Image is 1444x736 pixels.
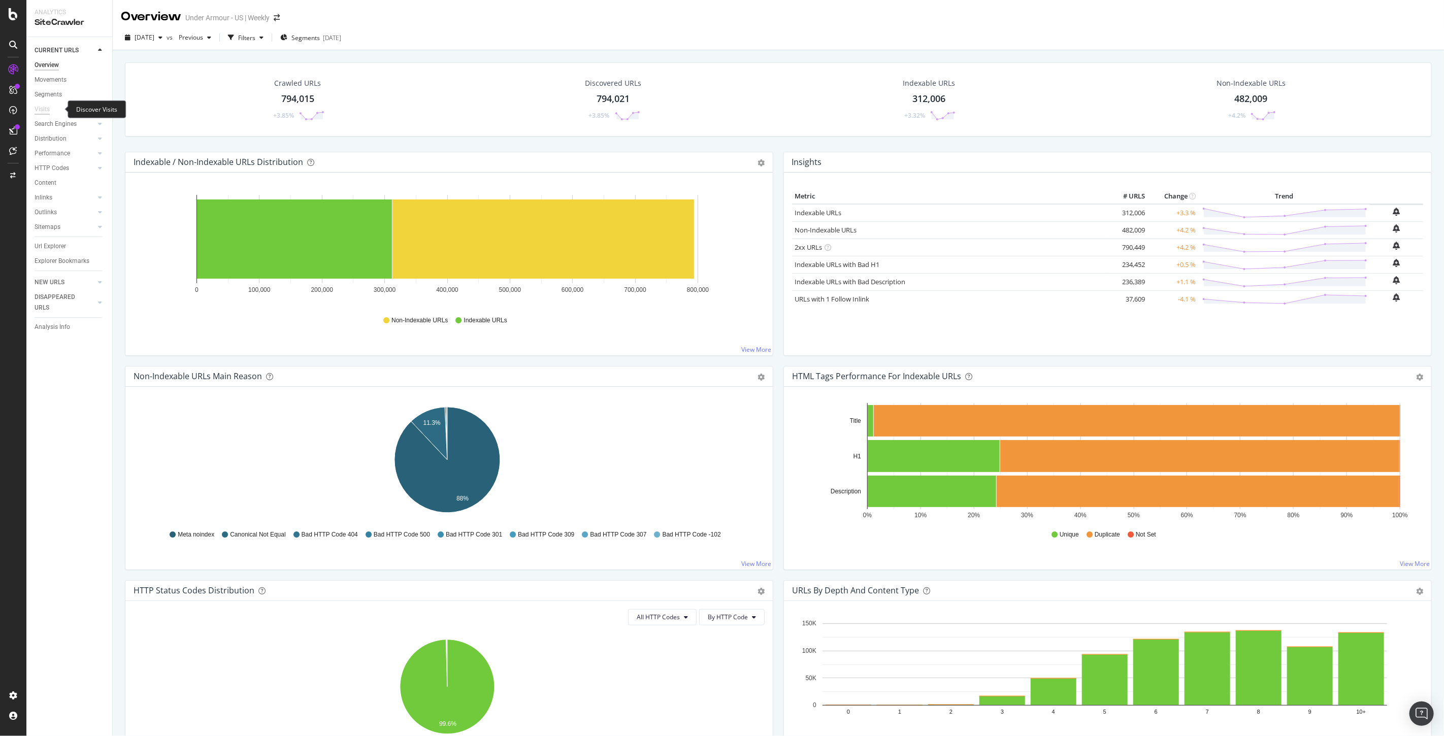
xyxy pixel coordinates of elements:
span: Not Set [1136,530,1156,539]
div: Crawled URLs [274,78,321,88]
text: 3 [1001,709,1004,715]
div: A chart. [134,189,761,307]
span: Bad HTTP Code 404 [302,530,358,539]
text: 30% [1021,512,1033,519]
td: +1.1 % [1147,273,1198,290]
text: 1 [898,709,901,715]
text: 700,000 [624,286,646,293]
text: 80% [1288,512,1300,519]
span: Previous [175,33,203,42]
a: Explorer Bookmarks [35,256,105,266]
text: 5 [1103,709,1106,715]
a: Performance [35,148,95,159]
a: Indexable URLs with Bad Description [795,277,905,286]
a: Inlinks [35,192,95,203]
div: bell-plus [1393,259,1400,267]
text: 8 [1257,709,1260,715]
a: Analysis Info [35,322,105,332]
div: CURRENT URLS [35,45,79,56]
text: Description [831,488,861,495]
div: A chart. [792,617,1419,735]
div: arrow-right-arrow-left [274,14,280,21]
text: 0 [847,709,850,715]
span: vs [167,33,175,42]
div: HTML Tags Performance for Indexable URLs [792,371,961,381]
div: Sitemaps [35,222,60,232]
span: Bad HTTP Code -102 [663,530,721,539]
a: Outlinks [35,207,95,218]
text: 100,000 [248,286,271,293]
div: Discover Visits [68,101,126,118]
td: +3.3 % [1147,204,1198,222]
text: 99.6% [439,720,456,727]
text: 11.3% [423,419,441,426]
a: View More [1400,559,1430,568]
a: Content [35,178,105,188]
span: Bad HTTP Code 307 [590,530,646,539]
div: NEW URLS [35,277,64,288]
a: Segments [35,89,105,100]
div: Non-Indexable URLs Main Reason [134,371,262,381]
text: 400,000 [436,286,458,293]
th: Trend [1198,189,1370,204]
span: Bad HTTP Code 309 [518,530,574,539]
div: +3.32% [904,111,925,120]
button: All HTTP Codes [628,609,697,625]
button: Previous [175,29,215,46]
text: 10+ [1357,709,1366,715]
span: Unique [1060,530,1079,539]
button: Filters [224,29,268,46]
div: Movements [35,75,67,85]
a: View More [741,559,771,568]
text: 40% [1074,512,1087,519]
div: Under Armour - US | Weekly [185,13,270,23]
td: 790,449 [1107,239,1147,256]
text: 20% [968,512,980,519]
text: 0 [813,702,816,709]
div: 312,006 [912,92,945,106]
div: Filters [238,34,255,42]
a: Indexable URLs with Bad H1 [795,260,879,269]
span: Bad HTTP Code 500 [374,530,430,539]
div: bell-plus [1393,242,1400,250]
text: 50% [1128,512,1140,519]
text: 0% [863,512,872,519]
div: gear [1416,374,1423,381]
span: Indexable URLs [464,316,507,325]
td: 236,389 [1107,273,1147,290]
a: View More [741,345,771,354]
div: Search Engines [35,119,77,129]
text: 60% [1181,512,1193,519]
span: Bad HTTP Code 301 [446,530,502,539]
th: Change [1147,189,1198,204]
div: [DATE] [323,34,341,42]
a: CURRENT URLS [35,45,95,56]
text: 500,000 [499,286,521,293]
button: By HTTP Code [699,609,765,625]
text: 9 [1308,709,1311,715]
div: Open Intercom Messenger [1409,701,1434,726]
button: Segments[DATE] [276,29,345,46]
a: Url Explorer [35,241,105,252]
text: 300,000 [374,286,396,293]
text: 600,000 [562,286,584,293]
text: 70% [1234,512,1246,519]
div: Discovered URLs [585,78,642,88]
div: Visits [35,104,50,115]
td: 312,006 [1107,204,1147,222]
text: H1 [854,453,862,460]
div: Indexable URLs [903,78,955,88]
div: Explorer Bookmarks [35,256,89,266]
td: +4.2 % [1147,239,1198,256]
div: HTTP Codes [35,163,69,174]
a: DISAPPEARED URLS [35,292,95,313]
div: Analytics [35,8,104,17]
a: URLs with 1 Follow Inlink [795,294,869,304]
div: SiteCrawler [35,17,104,28]
span: Non-Indexable URLs [391,316,448,325]
div: Performance [35,148,70,159]
a: Overview [35,60,105,71]
span: Meta noindex [178,530,214,539]
div: Outlinks [35,207,57,218]
text: 100% [1392,512,1408,519]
